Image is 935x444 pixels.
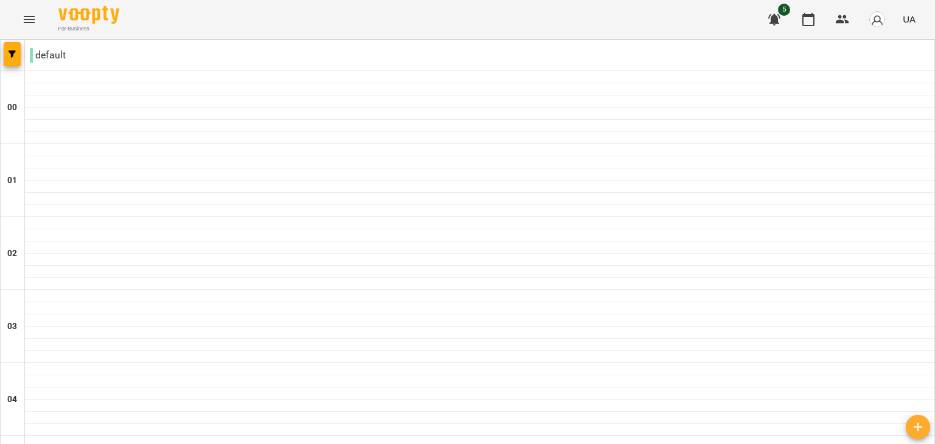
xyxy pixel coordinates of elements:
span: For Business [58,25,119,33]
h6: 03 [7,320,17,333]
p: default [30,48,66,63]
h6: 00 [7,101,17,114]
h6: 01 [7,174,17,187]
button: Menu [15,5,44,34]
h6: 04 [7,393,17,406]
button: UA [898,8,920,30]
img: Voopty Logo [58,6,119,24]
h6: 02 [7,247,17,260]
img: avatar_s.png [869,11,886,28]
span: UA [903,13,916,26]
button: Створити урок [906,415,930,439]
span: 5 [778,4,790,16]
